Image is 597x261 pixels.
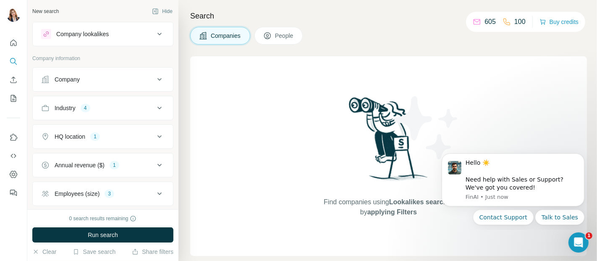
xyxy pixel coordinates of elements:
div: Company [55,75,80,84]
button: Employees (size)3 [33,184,173,204]
span: People [275,32,294,40]
button: Dashboard [7,167,20,182]
div: 1 [90,133,100,140]
div: New search [32,8,59,15]
span: applying Filters [367,208,417,216]
iframe: Intercom live chat [568,232,589,253]
div: Industry [55,104,76,112]
button: Buy credits [539,16,579,28]
button: Feedback [7,185,20,200]
div: Annual revenue ($) [55,161,105,169]
button: Annual revenue ($)1 [33,155,173,175]
span: Find companies using or by [321,197,456,217]
button: Quick start [7,35,20,50]
button: HQ location1 [33,127,173,147]
span: 1 [586,232,592,239]
img: Surfe Illustration - Stars [389,90,464,166]
div: 3 [105,190,114,198]
button: Use Surfe on LinkedIn [7,130,20,145]
iframe: Intercom notifications message [429,146,597,230]
img: Surfe Illustration - Woman searching with binoculars [345,95,432,189]
p: 605 [484,17,496,27]
button: My lists [7,91,20,106]
div: 1 [110,161,119,169]
button: Hide [146,5,178,18]
span: Companies [211,32,241,40]
button: Use Surfe API [7,148,20,163]
button: Industry4 [33,98,173,118]
button: Share filters [132,248,173,256]
button: Search [7,54,20,69]
div: HQ location [55,132,85,141]
button: Company [33,69,173,90]
button: Enrich CSV [7,72,20,87]
p: Company information [32,55,173,62]
button: Save search [73,248,115,256]
h4: Search [190,10,587,22]
div: Employees (size) [55,190,99,198]
div: 0 search results remaining [69,215,137,222]
img: Avatar [7,8,20,22]
button: Run search [32,227,173,243]
div: Company lookalikes [56,30,109,38]
div: 4 [81,104,90,112]
span: Lookalikes search [389,198,448,206]
button: Company lookalikes [33,24,173,44]
button: Clear [32,248,56,256]
span: Run search [88,231,118,239]
p: 100 [514,17,526,27]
